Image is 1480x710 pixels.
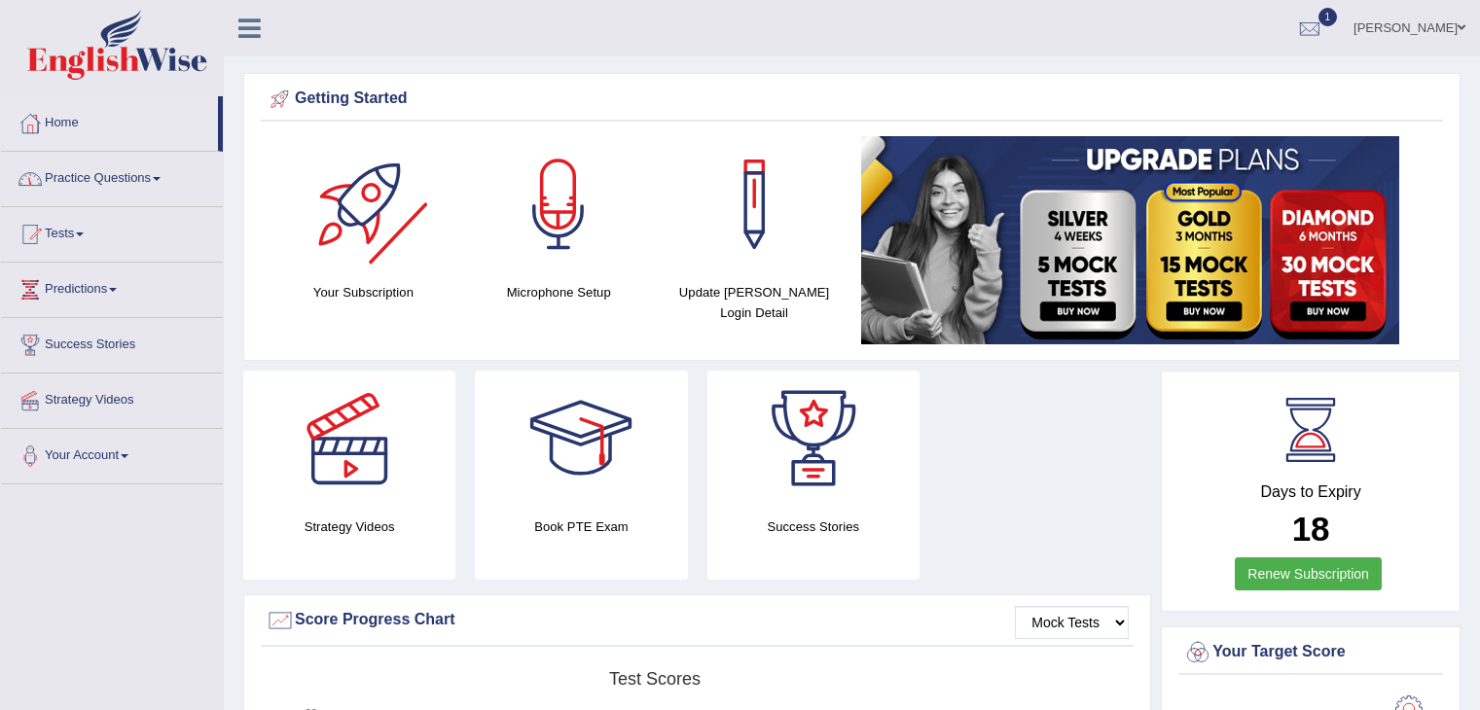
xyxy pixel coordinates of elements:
a: Tests [1,207,223,256]
div: Your Target Score [1183,638,1438,667]
h4: Days to Expiry [1183,483,1438,501]
span: 1 [1318,8,1338,26]
h4: Strategy Videos [243,516,455,537]
h4: Book PTE Exam [475,516,687,537]
h4: Microphone Setup [471,282,647,302]
img: small5.jpg [861,136,1399,344]
a: Success Stories [1,318,223,367]
a: Renew Subscription [1235,557,1382,590]
h4: Your Subscription [275,282,451,302]
a: Predictions [1,263,223,311]
h4: Success Stories [707,516,920,537]
tspan: Test scores [609,669,701,689]
a: Practice Questions [1,152,223,200]
b: 18 [1292,510,1330,548]
a: Your Account [1,429,223,478]
a: Strategy Videos [1,373,223,422]
h4: Update [PERSON_NAME] Login Detail [667,282,843,323]
a: Home [1,96,218,145]
div: Score Progress Chart [266,606,1129,635]
div: Getting Started [266,85,1438,114]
